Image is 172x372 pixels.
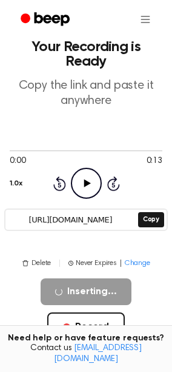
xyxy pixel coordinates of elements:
[47,312,124,342] button: Record
[7,343,165,365] span: Contact us
[58,258,61,269] span: |
[54,344,142,363] a: [EMAIL_ADDRESS][DOMAIN_NAME]
[119,258,122,269] span: |
[12,8,81,32] a: Beep
[147,155,162,168] span: 0:13
[22,258,51,269] button: Delete
[68,258,150,269] button: Never Expires|Change
[138,212,164,227] button: Copy
[10,155,25,168] span: 0:00
[10,173,22,194] button: 1.0x
[125,258,150,269] span: Change
[10,78,162,109] p: Copy the link and paste it anywhere
[41,278,131,305] button: Inserting...
[131,5,160,34] button: Open menu
[10,40,162,69] h1: Your Recording is Ready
